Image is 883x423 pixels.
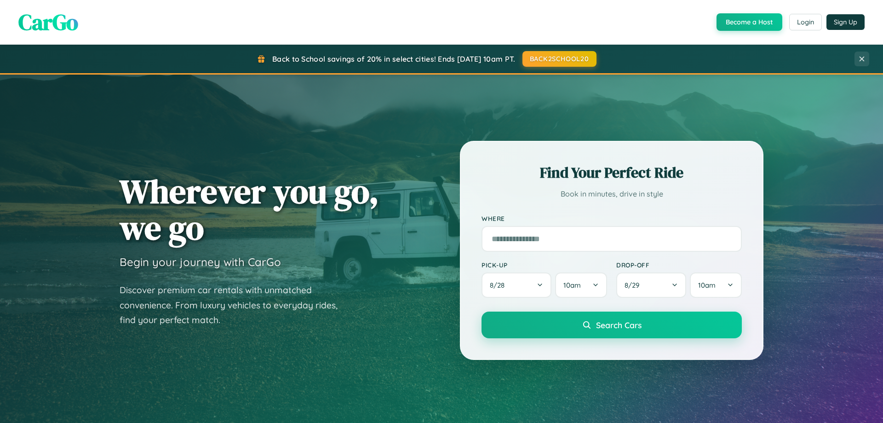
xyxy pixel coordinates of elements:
h3: Begin your journey with CarGo [120,255,281,269]
p: Discover premium car rentals with unmatched convenience. From luxury vehicles to everyday rides, ... [120,283,350,328]
button: 8/29 [616,272,686,298]
label: Pick-up [482,261,607,269]
button: 10am [690,272,742,298]
button: Become a Host [717,13,782,31]
h1: Wherever you go, we go [120,173,379,246]
button: BACK2SCHOOL20 [522,51,596,67]
button: Sign Up [826,14,865,30]
span: 8 / 28 [490,281,509,290]
label: Where [482,214,742,222]
span: Back to School savings of 20% in select cities! Ends [DATE] 10am PT. [272,54,515,64]
span: 8 / 29 [625,281,644,290]
p: Book in minutes, drive in style [482,187,742,201]
span: CarGo [18,7,78,37]
button: Search Cars [482,312,742,338]
button: 8/28 [482,272,551,298]
span: 10am [698,281,716,290]
span: 10am [563,281,581,290]
h2: Find Your Perfect Ride [482,162,742,183]
button: 10am [555,272,607,298]
span: Search Cars [596,320,642,330]
button: Login [789,14,822,30]
label: Drop-off [616,261,742,269]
